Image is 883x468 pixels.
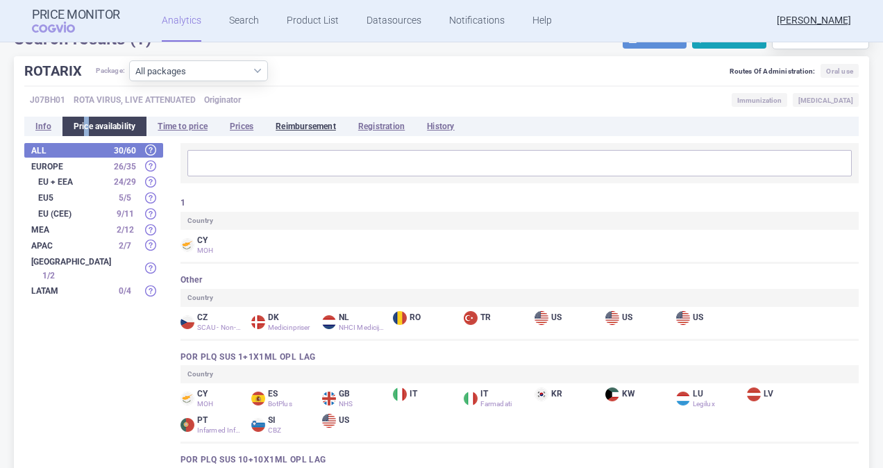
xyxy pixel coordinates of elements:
span: ROTA VIRUS, LIVE ATTENUATED [74,93,196,107]
img: Czech Republic [180,315,194,329]
div: BotPlus [268,400,314,408]
strong: LATAM [31,287,108,295]
div: CY [180,389,243,408]
div: EU5 5/5 [24,190,163,205]
div: Europe 26/35 [24,159,163,174]
div: KR [535,389,597,400]
div: MOH [197,400,243,408]
li: History [416,117,465,136]
div: US [605,312,668,324]
strong: All [31,147,108,155]
div: CY [180,235,243,255]
div: NHS [339,400,385,408]
div: 2 / 12 [108,223,142,237]
span: COGVIO [32,22,94,33]
span: J07BH01 [30,93,65,107]
div: [GEOGRAPHIC_DATA] 1/2 [24,254,163,283]
div: 5 / 5 [108,191,142,205]
img: Cyprus [180,238,194,252]
div: 24 / 29 [108,175,142,189]
strong: EU (CEE) [38,210,108,218]
div: EU (CEE) 9/11 [24,206,163,221]
h3: 1 [180,197,859,209]
div: LU [676,389,739,408]
h3: Other [180,274,859,286]
strong: MEA [31,226,108,234]
img: Slovenia [251,418,265,432]
div: All30/60 [24,143,163,158]
div: GB [322,389,385,408]
div: Medicinpriser [268,324,314,332]
div: 2 / 7 [108,239,142,253]
img: United Kingdom [322,392,336,406]
strong: Price Monitor [32,8,120,22]
img: Denmark [251,315,265,329]
img: Netherlands [322,315,336,329]
img: Luxembourg [676,392,690,406]
span: Oral use [821,64,859,78]
div: SI [251,415,314,435]
img: Italy [464,392,478,406]
div: 1 / 2 [31,269,66,283]
img: Italy [393,387,407,401]
img: United States [322,414,336,428]
div: IT [464,389,526,408]
div: MOH [197,246,243,255]
div: US [535,312,597,324]
div: 26 / 35 [108,160,142,174]
div: US [322,415,385,426]
div: LATAM 0/4 [24,284,163,299]
span: [MEDICAL_DATA] [793,93,859,107]
div: Country [180,289,859,307]
div: CZ [180,312,243,332]
li: Prices [219,117,264,136]
div: APAC 2/7 [24,238,163,253]
img: Romania [393,311,407,325]
div: NL [322,312,385,332]
img: Kuwait [605,387,619,401]
h1: ROTARIX [24,60,96,81]
a: Price MonitorCOGVIO [32,8,120,34]
li: Info [24,117,62,136]
img: Korea, Republic of [535,387,548,401]
li: Time to price [146,117,219,136]
div: PT [180,415,243,435]
img: United States [535,311,548,325]
div: DK [251,312,314,332]
div: ES [251,389,314,408]
span: Originator [204,93,241,107]
div: LV [747,389,809,400]
li: Price availability [62,117,147,136]
img: Portugal [180,418,194,432]
div: MEA 2/12 [24,222,163,237]
li: Registration [347,117,416,136]
img: Spain [251,392,265,406]
div: Routes Of Administration: [730,64,859,82]
h3: POR PLQ SUS 1+1X1ML OPL LAG [180,351,859,363]
div: SCAU - Non-reimbursed medicinal products [197,324,243,332]
div: TR [464,312,526,324]
div: 0 / 4 [108,284,142,298]
strong: EU5 [38,194,108,202]
img: Latvia [747,387,761,401]
div: RO [393,312,455,324]
strong: Europe [31,162,108,171]
div: KW [605,389,668,400]
div: EU + EEA 24/29 [24,175,163,190]
div: 9 / 11 [108,207,142,221]
div: Country [180,365,859,383]
h3: POR PLQ SUS 10+10X1ML OPL LAG [180,454,859,466]
div: US [676,312,739,324]
img: Cyprus [180,392,194,406]
div: Country [180,212,859,230]
div: 30 / 60 [108,144,142,158]
div: IT [393,389,455,400]
strong: [GEOGRAPHIC_DATA] [31,258,111,266]
div: Legilux [693,400,739,408]
img: United States [676,311,690,325]
strong: EU + EEA [38,178,108,186]
div: CBZ [268,426,314,435]
div: Farmadati [480,400,526,408]
span: Immunization [732,93,787,107]
img: United States [605,311,619,325]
